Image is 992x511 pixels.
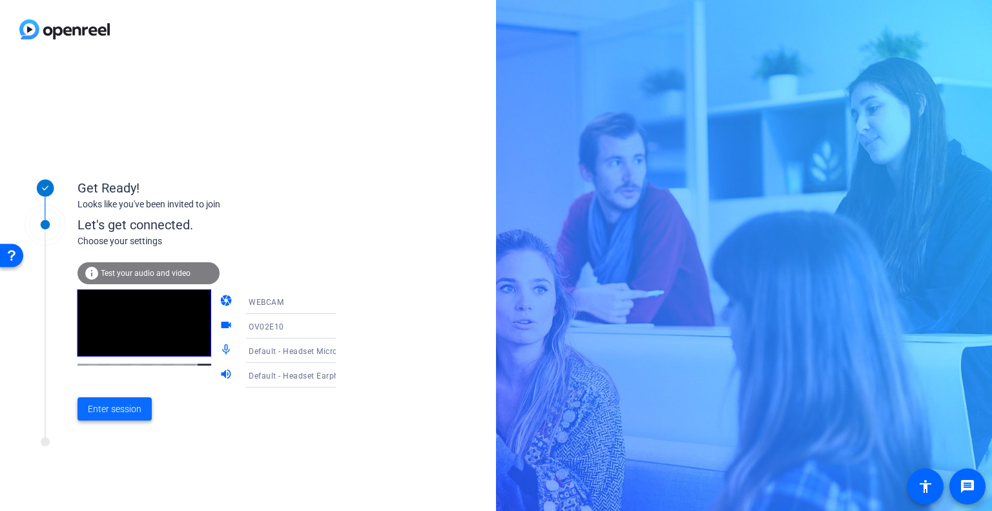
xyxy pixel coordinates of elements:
[220,343,235,359] mat-icon: mic_none
[77,215,362,235] div: Let's get connected.
[960,479,975,494] mat-icon: message
[77,198,336,211] div: Looks like you've been invited to join
[249,322,284,331] span: OV02E10
[249,298,284,307] span: WEBCAM
[88,402,141,416] span: Enter session
[77,178,336,198] div: Get Ready!
[101,269,191,278] span: Test your audio and video
[249,346,471,356] span: Default - Headset Microphone (Poly Blackwire 3320 Series)
[77,397,152,421] button: Enter session
[249,370,462,381] span: Default - Headset Earphone (Poly Blackwire 3320 Series)
[220,318,235,334] mat-icon: videocam
[84,266,99,281] mat-icon: info
[220,368,235,383] mat-icon: volume_up
[918,479,933,494] mat-icon: accessibility
[220,294,235,309] mat-icon: camera
[77,235,362,248] div: Choose your settings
